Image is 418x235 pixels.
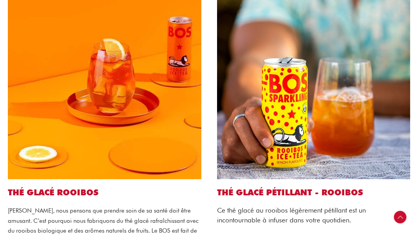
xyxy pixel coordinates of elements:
span: Ce thé glacé au rooibos légèrement pétillant est un incontournable à infuser dans votre quotidien. [217,206,366,224]
a: THÉ GLACÉ PÉTILLANT - ROOIBOS [217,187,363,197]
h2: Thé glacé Rooibos [8,187,201,198]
